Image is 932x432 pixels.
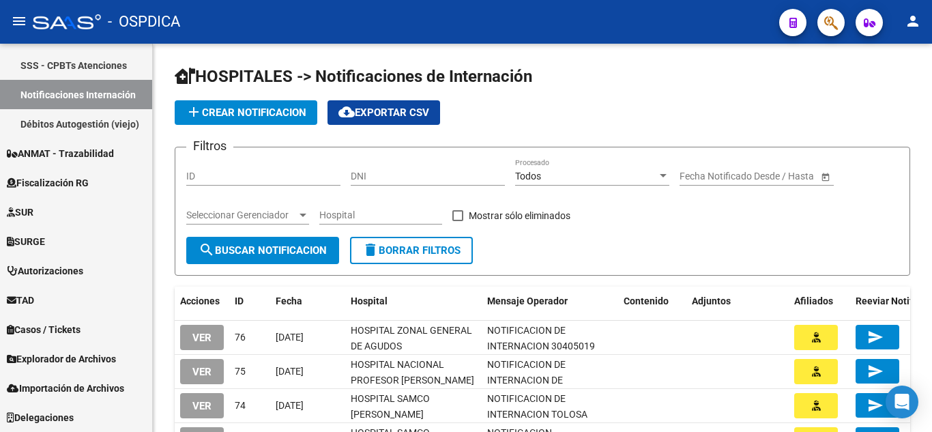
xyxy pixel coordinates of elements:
datatable-header-cell: ID [229,287,270,316]
input: Fecha inicio [680,171,729,182]
span: SUR [7,205,33,220]
mat-icon: delete [362,242,379,258]
span: VER [192,366,212,378]
span: 76 [235,332,246,343]
span: Explorador de Archivos [7,351,116,366]
span: Hospital [351,296,388,306]
span: Crear Notificacion [186,106,306,119]
div: Open Intercom Messenger [886,386,918,418]
div: [DATE] [276,364,340,379]
datatable-header-cell: Mensaje Operador [482,287,618,316]
span: HOSPITAL NACIONAL PROFESOR [PERSON_NAME] [351,359,474,386]
span: HOSPITALES -> Notificaciones de Internación [175,67,532,86]
mat-icon: cloud_download [338,104,355,120]
input: Fecha fin [741,171,808,182]
button: VER [180,359,224,384]
button: Open calendar [818,169,832,184]
mat-icon: search [199,242,215,258]
span: VER [192,332,212,344]
button: VER [180,325,224,350]
span: Adjuntos [692,296,731,306]
mat-icon: person [905,13,921,29]
span: VER [192,400,212,412]
button: Buscar Notificacion [186,237,339,264]
span: NOTIFICACION DE INTERNACION TOLOSA [487,393,587,420]
button: VER [180,393,224,418]
span: Todos [515,171,541,182]
datatable-header-cell: Hospital [345,287,482,316]
mat-icon: menu [11,13,27,29]
div: [DATE] [276,330,340,345]
span: NOTIFICACION DE INTERNACION DE YEGROS PINTOS ELSA BEATRIZ [487,359,566,416]
mat-icon: add [186,104,202,120]
span: Acciones [180,296,220,306]
span: Afiliados [794,296,833,306]
div: [DATE] [276,398,340,414]
span: 75 [235,366,246,377]
button: Exportar CSV [327,100,440,125]
datatable-header-cell: Fecha [270,287,345,316]
span: ID [235,296,244,306]
span: - OSPDICA [108,7,180,37]
span: HOSPITAL ZONAL GENERAL DE AGUDOS [PERSON_NAME] [351,325,472,367]
span: Mensaje Operador [487,296,568,306]
span: Exportar CSV [338,106,429,119]
span: Delegaciones [7,410,74,425]
span: HOSPITAL SAMCO [PERSON_NAME] [351,393,430,420]
mat-icon: send [867,329,884,345]
button: Borrar Filtros [350,237,473,264]
mat-icon: send [867,363,884,379]
datatable-header-cell: Acciones [175,287,229,316]
mat-icon: send [867,397,884,414]
span: Contenido [624,296,669,306]
span: Fiscalización RG [7,175,89,190]
datatable-header-cell: Afiliados [789,287,850,316]
span: NOTIFICACION DE INTERNACION 30405019 [487,325,595,351]
datatable-header-cell: Contenido [618,287,686,316]
span: 74 [235,400,246,411]
span: Fecha [276,296,302,306]
span: Casos / Tickets [7,322,81,337]
h3: Filtros [186,136,233,156]
span: Mostrar sólo eliminados [469,207,570,224]
span: Seleccionar Gerenciador [186,210,297,221]
span: Importación de Archivos [7,381,124,396]
span: Buscar Notificacion [199,244,327,257]
span: SURGE [7,234,45,249]
button: Crear Notificacion [175,100,317,125]
span: Autorizaciones [7,263,83,278]
span: ANMAT - Trazabilidad [7,146,114,161]
span: TAD [7,293,34,308]
datatable-header-cell: Adjuntos [686,287,789,316]
span: Borrar Filtros [362,244,461,257]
